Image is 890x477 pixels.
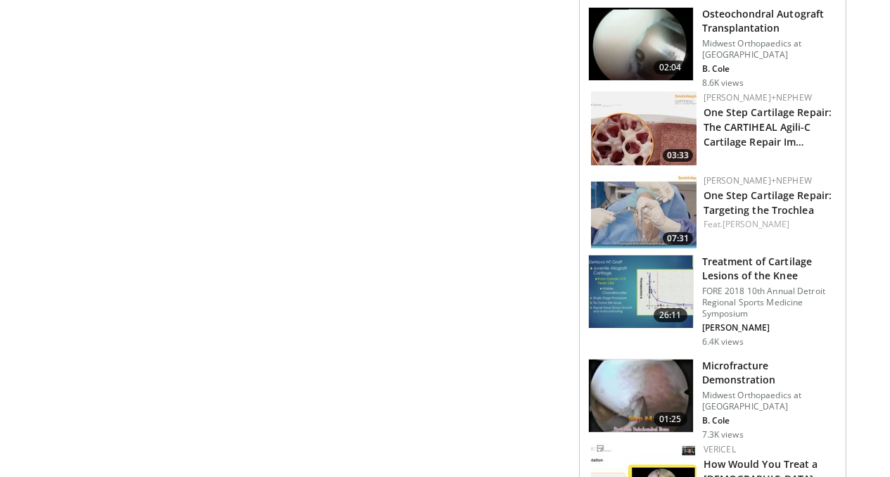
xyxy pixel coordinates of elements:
[588,255,837,348] a: 26:11 Treatment of Cartilage Lesions of the Knee FORE 2018 10th Annual Detroit Regional Sports Me...
[704,443,736,455] a: Vericel
[591,174,697,248] a: 07:31
[588,359,837,440] a: 01:25 Microfracture Demonstration Midwest Orthopaedics at [GEOGRAPHIC_DATA] B. Cole 7.3K views
[704,218,834,231] div: Feat.
[663,149,693,162] span: 03:33
[591,174,697,248] img: 3b7ba7c4-bc6e-4794-bdea-a58eff7c6276.150x105_q85_crop-smart_upscale.jpg
[654,61,687,75] span: 02:04
[704,91,812,103] a: [PERSON_NAME]+Nephew
[723,218,789,230] a: [PERSON_NAME]
[588,7,837,89] a: 02:04 Osteochondral Autograft Transplantation Midwest Orthopaedics at [GEOGRAPHIC_DATA] B. Cole 8...
[702,336,744,348] p: 6.4K views
[702,359,837,387] h3: Microfracture Demonstration
[704,189,832,217] a: One Step Cartilage Repair: Targeting the Trochlea
[704,174,812,186] a: [PERSON_NAME]+Nephew
[589,360,693,433] img: 38894_0000_3.png.150x105_q85_crop-smart_upscale.jpg
[702,255,837,283] h3: Treatment of Cartilage Lesions of the Knee
[654,412,687,426] span: 01:25
[702,322,837,333] p: [PERSON_NAME]
[704,106,832,148] a: One Step Cartilage Repair: The CARTIHEAL Agili-C Cartilage Repair Im…
[654,308,687,322] span: 26:11
[589,255,693,329] img: 055072d8-b4e1-46ad-a07c-db5f626a2cb5.150x105_q85_crop-smart_upscale.jpg
[591,91,697,165] a: 03:33
[702,38,837,61] p: Midwest Orthopaedics at [GEOGRAPHIC_DATA]
[702,7,837,35] h3: Osteochondral Autograft Transplantation
[702,429,744,440] p: 7.3K views
[591,91,697,165] img: 781f413f-8da4-4df1-9ef9-bed9c2d6503b.150x105_q85_crop-smart_upscale.jpg
[589,8,693,81] img: 38695_0000_3.png.150x105_q85_crop-smart_upscale.jpg
[663,232,693,245] span: 07:31
[702,415,837,426] p: B. Cole
[702,63,837,75] p: B. Cole
[702,390,837,412] p: Midwest Orthopaedics at [GEOGRAPHIC_DATA]
[702,286,837,319] p: FORE 2018 10th Annual Detroit Regional Sports Medicine Symposium
[702,77,744,89] p: 8.6K views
